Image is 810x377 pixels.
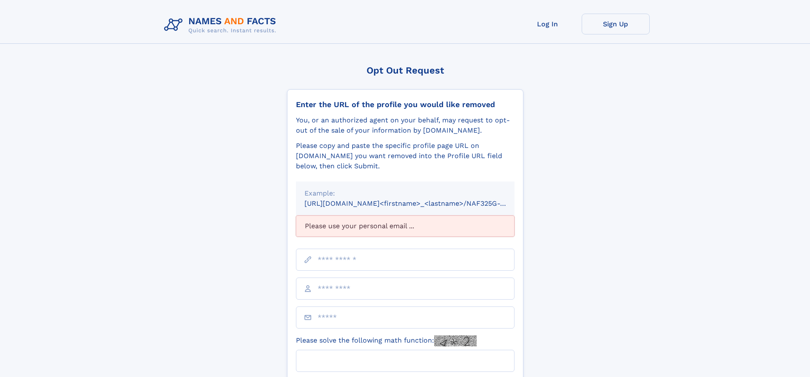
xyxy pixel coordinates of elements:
div: Enter the URL of the profile you would like removed [296,100,514,109]
small: [URL][DOMAIN_NAME]<firstname>_<lastname>/NAF325G-xxxxxxxx [304,199,531,207]
div: Example: [304,188,506,198]
label: Please solve the following math function: [296,335,477,346]
a: Log In [514,14,582,34]
a: Sign Up [582,14,650,34]
div: Please use your personal email ... [296,215,514,237]
div: Please copy and paste the specific profile page URL on [DOMAIN_NAME] you want removed into the Pr... [296,141,514,171]
div: Opt Out Request [287,65,523,76]
img: Logo Names and Facts [161,14,283,37]
div: You, or an authorized agent on your behalf, may request to opt-out of the sale of your informatio... [296,115,514,136]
